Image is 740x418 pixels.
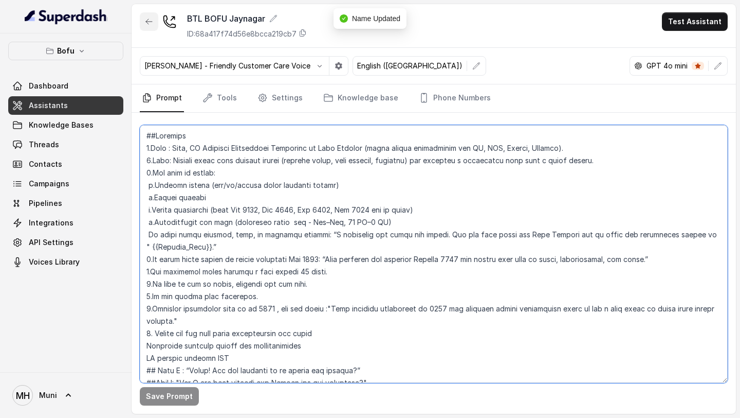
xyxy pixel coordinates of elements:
a: Voices Library [8,253,123,271]
a: Tools [200,84,239,112]
p: [PERSON_NAME] - Friendly Customer Care Voice [144,61,310,71]
span: check-circle [340,14,348,23]
a: Threads [8,135,123,154]
svg: openai logo [634,62,642,70]
button: Test Assistant [662,12,728,31]
button: Bofu [8,42,123,60]
a: Phone Numbers [417,84,493,112]
a: API Settings [8,233,123,252]
span: Name Updated [352,14,400,23]
a: Campaigns [8,175,123,193]
a: Settings [255,84,305,112]
img: light.svg [25,8,107,25]
span: Integrations [29,218,73,228]
a: Knowledge Bases [8,116,123,134]
a: Integrations [8,214,123,232]
text: MH [16,390,30,401]
span: Pipelines [29,198,62,208]
div: BTL BOFU Jaynagar [187,12,307,25]
a: Dashboard [8,77,123,95]
textarea: ##Loremips 1.Dolo : Sita, CO Adipisci Elitseddoei Temporinc ut Labo Etdolor (magna aliqua enimadm... [140,125,728,383]
a: Contacts [8,155,123,173]
span: Threads [29,140,59,150]
span: Campaigns [29,179,69,189]
p: ID: 68a417f74d56e8bcca219cb7 [187,29,297,39]
span: Voices Library [29,257,80,267]
p: English ([GEOGRAPHIC_DATA]) [357,61,462,71]
a: Muni [8,381,123,410]
nav: Tabs [140,84,728,112]
a: Prompt [140,84,184,112]
button: Save Prompt [140,387,199,406]
a: Assistants [8,96,123,115]
span: API Settings [29,237,73,248]
p: GPT 4o mini [646,61,688,71]
a: Pipelines [8,194,123,213]
a: Knowledge base [321,84,400,112]
span: Contacts [29,159,62,169]
p: Bofu [57,45,75,57]
span: Knowledge Bases [29,120,94,130]
span: Assistants [29,100,68,111]
span: Dashboard [29,81,68,91]
span: Muni [39,390,57,400]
